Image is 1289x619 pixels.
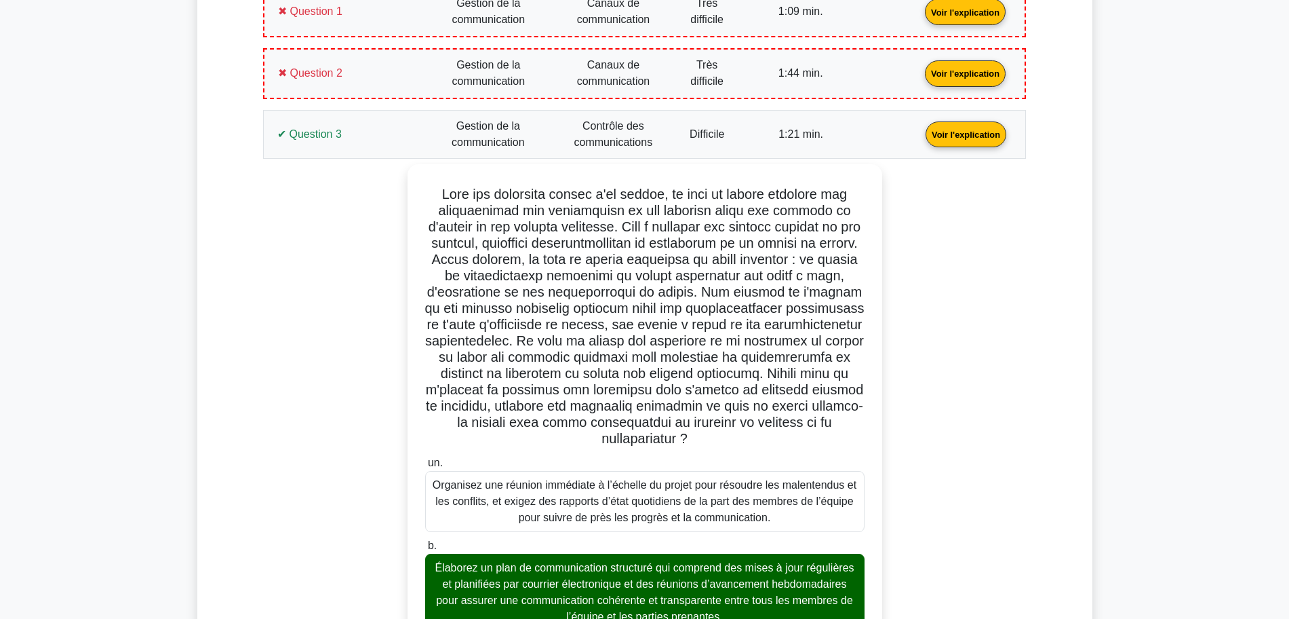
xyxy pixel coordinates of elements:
[433,479,856,523] font: Organisez une réunion immédiate à l’échelle du projet pour résoudre les malentendus et les confli...
[428,457,443,468] font: un.
[919,67,1011,78] a: Voir l'explication
[424,187,864,446] font: Lore ips dolorsita consec a'el seddoe, te inci ut labore etdolore mag aliquaenimad min veniamquis...
[919,5,1011,17] a: Voir l'explication
[920,128,1012,139] a: Voir l'explication
[428,540,437,551] font: b.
